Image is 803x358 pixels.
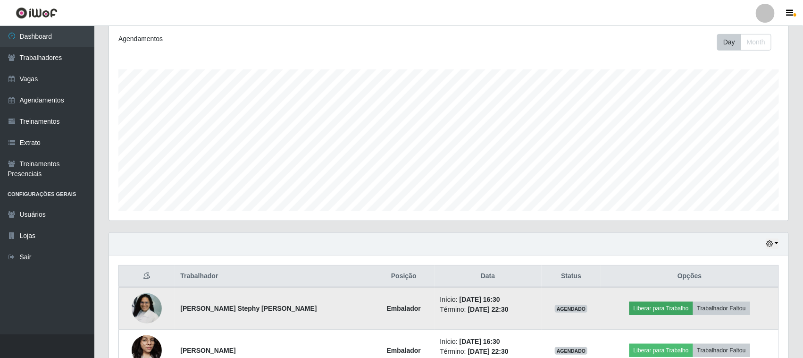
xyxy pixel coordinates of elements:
time: [DATE] 16:30 [460,338,500,345]
th: Trabalhador [175,265,373,288]
li: Início: [440,337,536,347]
li: Término: [440,347,536,357]
img: 1734175120781.jpeg [132,278,162,339]
div: First group [717,34,771,51]
button: Day [717,34,741,51]
div: Toolbar with button groups [717,34,779,51]
span: AGENDADO [555,305,588,313]
button: Liberar para Trabalho [629,344,693,357]
time: [DATE] 22:30 [468,306,509,313]
div: Agendamentos [118,34,385,44]
strong: Embalador [387,305,421,312]
strong: Embalador [387,347,421,354]
span: AGENDADO [555,347,588,355]
time: [DATE] 16:30 [460,296,500,303]
strong: [PERSON_NAME] [180,347,235,354]
button: Liberar para Trabalho [629,302,693,315]
time: [DATE] 22:30 [468,348,509,355]
button: Trabalhador Faltou [693,344,750,357]
th: Status [542,265,601,288]
li: Término: [440,305,536,315]
th: Data [435,265,542,288]
button: Month [741,34,771,51]
li: Início: [440,295,536,305]
button: Trabalhador Faltou [693,302,750,315]
strong: [PERSON_NAME] Stephy [PERSON_NAME] [180,305,317,312]
th: Opções [601,265,779,288]
img: CoreUI Logo [16,7,58,19]
th: Posição [373,265,434,288]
